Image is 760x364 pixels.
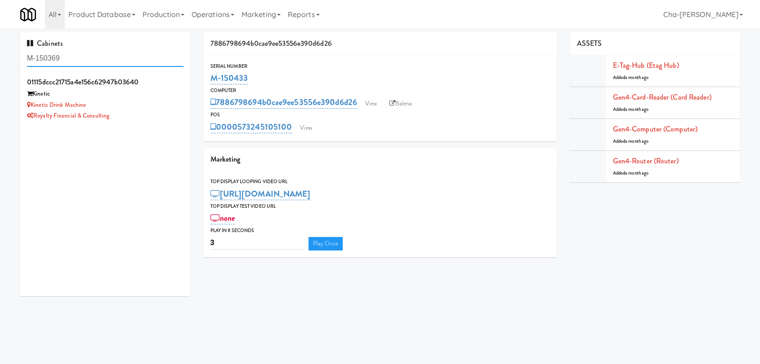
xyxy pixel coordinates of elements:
[295,121,316,135] a: View
[27,38,63,48] span: Cabinets
[210,121,292,133] a: 0000573245105100
[27,101,86,109] a: Kinetic Drink Machine
[204,32,557,55] div: 7886798694b0cae9ee53556e390d6d26
[210,212,235,224] a: none
[20,7,36,22] img: Micromart
[210,72,248,84] a: M-150433
[613,138,649,145] span: Added
[27,111,109,120] a: Royalty Financial & Consulting
[613,124,697,134] a: Gen4-computer (Computer)
[613,92,711,102] a: Gen4-card-reader (Card Reader)
[210,86,550,95] div: Computer
[210,202,550,211] div: Top Display Test Video Url
[385,97,416,110] a: Balena
[210,226,550,235] div: Play in X seconds
[210,188,311,200] a: [URL][DOMAIN_NAME]
[210,177,550,186] div: Top Display Looping Video Url
[625,106,648,113] span: a month ago
[613,74,649,81] span: Added
[27,88,183,100] div: Kinetic
[210,96,357,109] a: 7886798694b0cae9ee53556e390d6d26
[613,60,679,70] a: E-tag-hub (Etag Hub)
[20,72,190,125] li: 01115dccc21715a4e156c62947b03640Kinetic Kinetic Drink MachineRoyalty Financial & Consulting
[361,97,381,110] a: View
[577,38,602,48] span: ASSETS
[613,156,679,166] a: Gen4-router (Router)
[210,62,550,71] div: Serial Number
[613,170,649,176] span: Added
[210,154,241,164] span: Marketing
[625,74,648,81] span: a month ago
[308,237,343,250] a: Play Once
[613,106,649,113] span: Added
[625,138,648,145] span: a month ago
[625,170,648,176] span: a month ago
[210,110,550,119] div: POS
[27,75,183,89] div: 01115dccc21715a4e156c62947b03640
[27,50,183,67] input: Search cabinets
